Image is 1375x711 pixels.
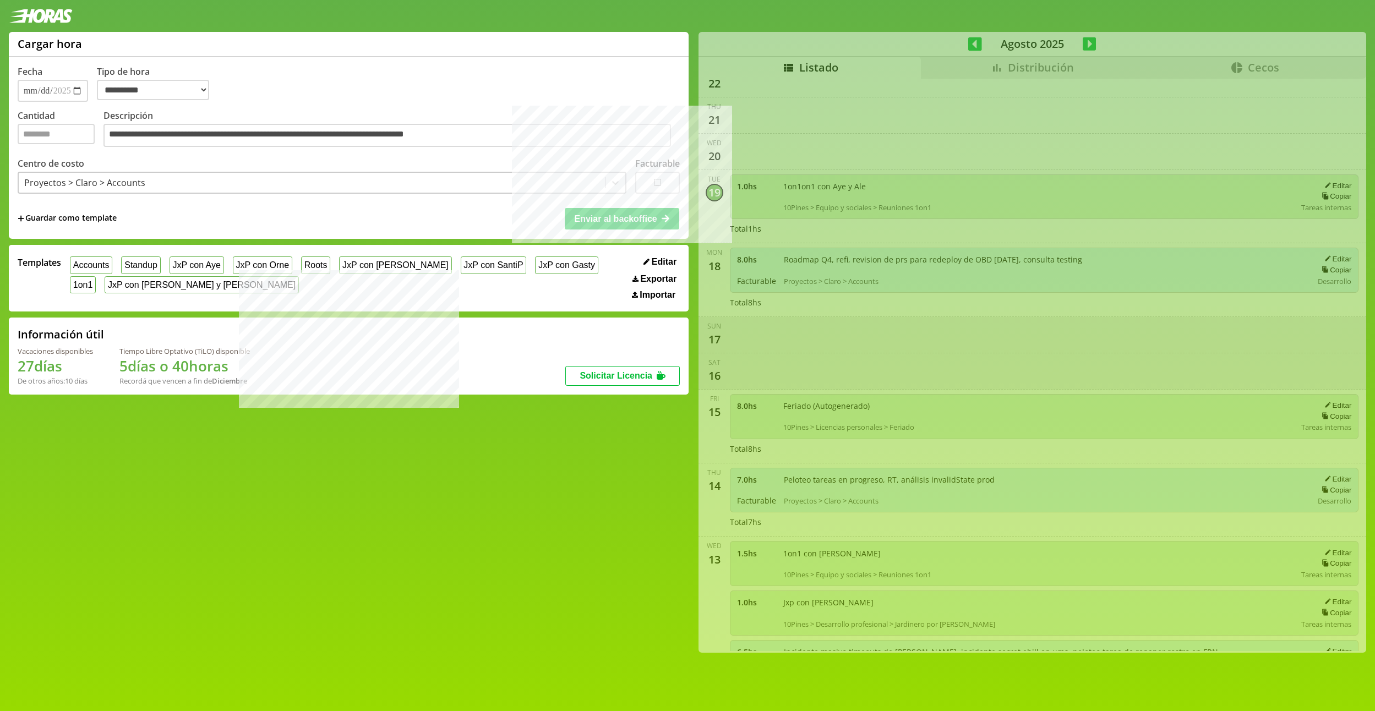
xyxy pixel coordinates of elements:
[461,256,527,274] button: JxP con SantiP
[629,274,680,285] button: Exportar
[18,327,104,342] h2: Información útil
[18,376,93,386] div: De otros años: 10 días
[170,256,224,274] button: JxP con Aye
[121,256,160,274] button: Standup
[640,256,680,267] button: Editar
[339,256,451,274] button: JxP con [PERSON_NAME]
[580,371,652,380] span: Solicitar Licencia
[97,65,218,102] label: Tipo de hora
[18,256,61,269] span: Templates
[70,276,96,293] button: 1on1
[640,290,675,300] span: Importar
[18,36,82,51] h1: Cargar hora
[565,366,680,386] button: Solicitar Licencia
[18,346,93,356] div: Vacaciones disponibles
[18,65,42,78] label: Fecha
[105,276,299,293] button: JxP con [PERSON_NAME] y [PERSON_NAME]
[18,356,93,376] h1: 27 días
[574,214,657,223] span: Enviar al backoffice
[24,177,145,189] div: Proyectos > Claro > Accounts
[70,256,112,274] button: Accounts
[18,212,24,225] span: +
[119,356,250,376] h1: 5 días o 40 horas
[233,256,292,274] button: JxP con Orne
[18,212,117,225] span: +Guardar como template
[301,256,330,274] button: Roots
[18,110,103,150] label: Cantidad
[119,346,250,356] div: Tiempo Libre Optativo (TiLO) disponible
[119,376,250,386] div: Recordá que vencen a fin de
[535,256,598,274] button: JxP con Gasty
[9,9,73,23] img: logotipo
[640,274,676,284] span: Exportar
[103,124,671,147] textarea: Descripción
[103,110,680,150] label: Descripción
[635,157,680,169] label: Facturable
[18,124,95,144] input: Cantidad
[652,257,676,267] span: Editar
[212,376,247,386] b: Diciembre
[565,208,679,229] button: Enviar al backoffice
[97,80,209,100] select: Tipo de hora
[18,157,84,169] label: Centro de costo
